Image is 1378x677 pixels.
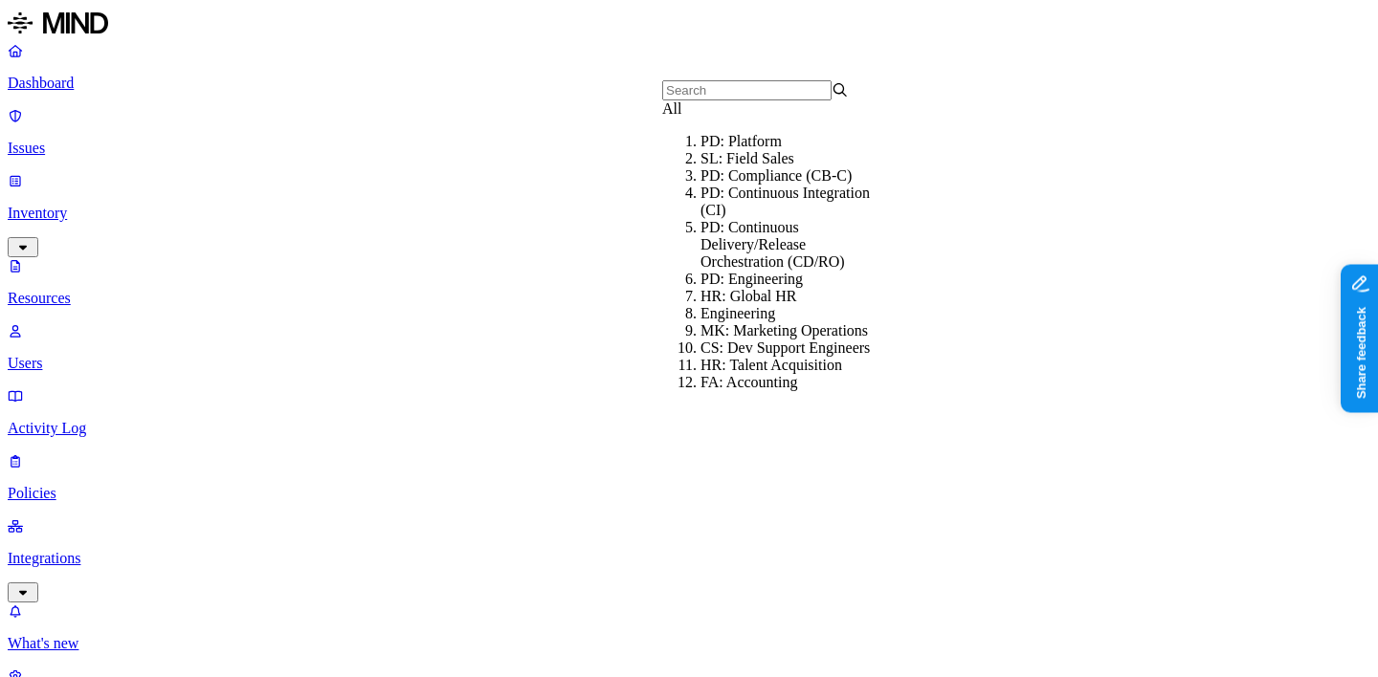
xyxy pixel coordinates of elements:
[8,452,1370,502] a: Policies
[662,100,849,118] div: All
[8,107,1370,157] a: Issues
[8,322,1370,372] a: Users
[8,635,1370,652] p: What's new
[8,290,1370,307] p: Resources
[700,133,887,150] div: PD: Platform
[700,357,887,374] div: HR: Talent Acquisition
[8,172,1370,254] a: Inventory
[8,8,108,38] img: MIND
[8,8,1370,42] a: MIND
[700,167,887,185] div: PD: Compliance (CB-C)
[662,80,832,100] input: Search
[8,517,1370,600] a: Integrations
[8,420,1370,437] p: Activity Log
[8,387,1370,437] a: Activity Log
[700,374,887,391] div: FA: Accounting
[700,288,887,305] div: HR: Global HR
[700,339,887,357] div: CS: Dev Support Engineers
[700,271,887,288] div: PD: Engineering
[8,42,1370,92] a: Dashboard
[8,602,1370,652] a: What's new
[700,150,887,167] div: SL: Field Sales
[700,185,887,219] div: PD: Continuous Integration (CI)
[8,355,1370,372] p: Users
[8,485,1370,502] p: Policies
[700,219,887,271] div: PD: Continuous Delivery/Release Orchestration (CD/RO)
[8,205,1370,222] p: Inventory
[8,75,1370,92] p: Dashboard
[8,257,1370,307] a: Resources
[700,322,887,339] div: MK: Marketing Operations
[700,305,887,322] div: Engineering
[8,140,1370,157] p: Issues
[8,550,1370,567] p: Integrations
